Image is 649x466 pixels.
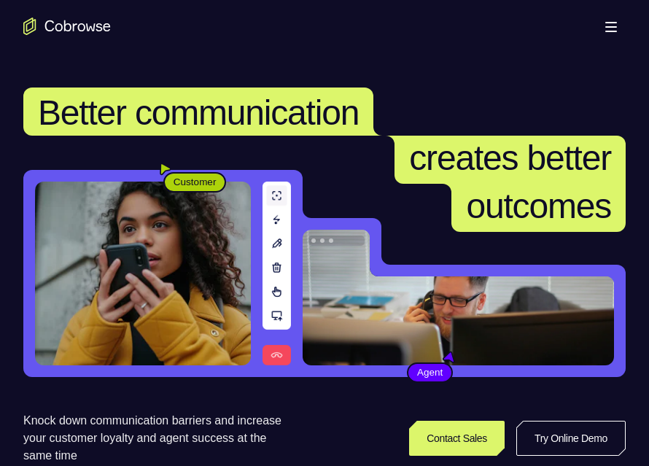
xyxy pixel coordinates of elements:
img: A customer support agent talking on the phone [303,230,614,365]
img: A series of tools used in co-browsing sessions [263,182,291,365]
img: A customer holding their phone [35,182,251,365]
span: outcomes [466,187,611,225]
span: creates better [409,139,611,177]
span: Better communication [38,93,359,132]
p: Knock down communication barriers and increase your customer loyalty and agent success at the sam... [23,412,294,465]
a: Try Online Demo [516,421,626,456]
a: Contact Sales [409,421,505,456]
a: Go to the home page [23,18,111,35]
